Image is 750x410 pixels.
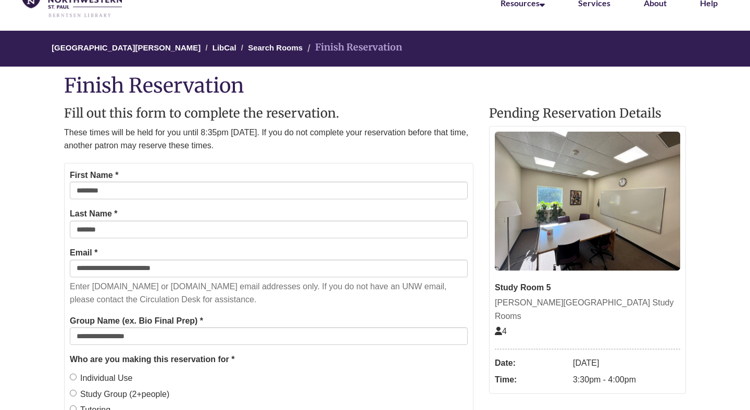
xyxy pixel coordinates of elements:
[64,31,686,67] nav: Breadcrumb
[70,280,468,306] p: Enter [DOMAIN_NAME] or [DOMAIN_NAME] email addresses only. If you do not have an UNW email, pleas...
[70,353,468,366] legend: Who are you making this reservation for *
[64,74,686,96] h1: Finish Reservation
[495,132,680,271] img: Study Room 5
[495,355,568,371] dt: Date:
[70,207,118,221] label: Last Name *
[495,281,680,294] div: Study Room 5
[248,43,303,52] a: Search Rooms
[573,371,680,388] dd: 3:30pm - 4:00pm
[64,107,473,120] h2: Fill out this form to complete the reservation.
[489,107,686,120] h2: Pending Reservation Details
[70,371,133,385] label: Individual Use
[70,388,169,401] label: Study Group (2+people)
[70,390,77,396] input: Study Group (2+people)
[495,371,568,388] dt: Time:
[573,355,680,371] dd: [DATE]
[495,327,507,336] span: The capacity of this space
[305,40,402,55] li: Finish Reservation
[70,314,203,328] label: Group Name (ex. Bio Final Prep) *
[70,169,118,182] label: First Name *
[70,374,77,380] input: Individual Use
[213,43,236,52] a: LibCal
[495,296,680,323] div: [PERSON_NAME][GEOGRAPHIC_DATA] Study Rooms
[70,246,97,260] label: Email *
[64,126,473,152] p: These times will be held for you until 8:35pm [DATE]. If you do not complete your reservation bef...
[52,43,201,52] a: [GEOGRAPHIC_DATA][PERSON_NAME]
